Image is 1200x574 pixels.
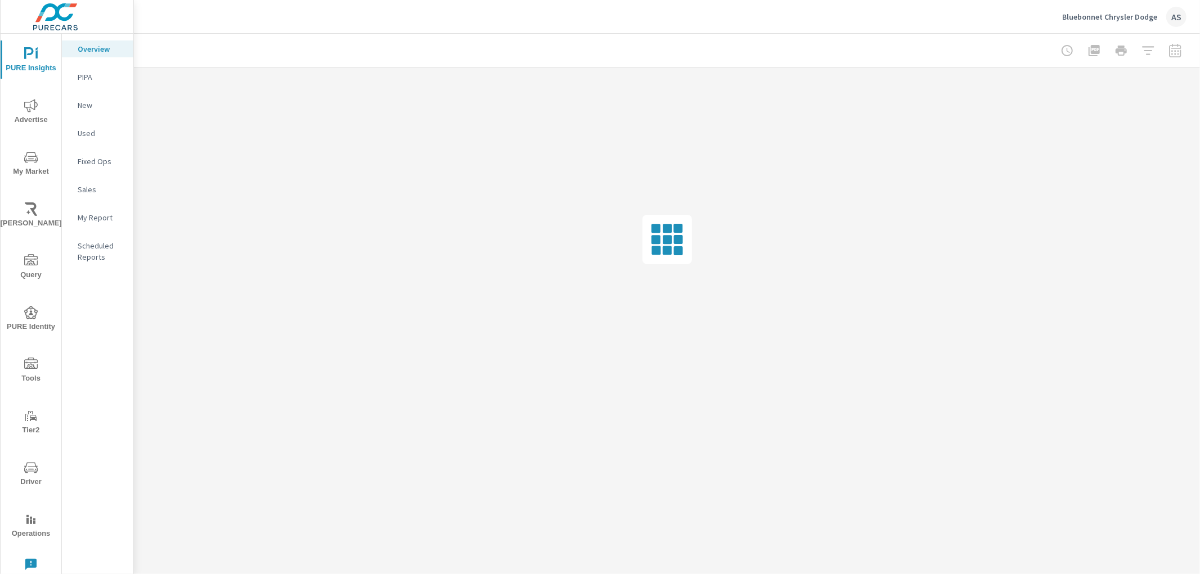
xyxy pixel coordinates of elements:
div: Fixed Ops [62,153,133,170]
div: AS [1166,7,1186,27]
span: Tier2 [4,409,58,437]
div: Overview [62,40,133,57]
p: My Report [78,212,124,223]
p: New [78,100,124,111]
span: [PERSON_NAME] [4,202,58,230]
p: Overview [78,43,124,55]
div: Sales [62,181,133,198]
div: Scheduled Reports [62,237,133,265]
p: Bluebonnet Chrysler Dodge [1062,12,1157,22]
span: PURE Identity [4,306,58,333]
div: Used [62,125,133,142]
span: PURE Insights [4,47,58,75]
p: PIPA [78,71,124,83]
span: Query [4,254,58,282]
p: Sales [78,184,124,195]
span: Tools [4,358,58,385]
span: Advertise [4,99,58,126]
p: Used [78,128,124,139]
p: Fixed Ops [78,156,124,167]
span: Operations [4,513,58,540]
span: My Market [4,151,58,178]
p: Scheduled Reports [78,240,124,263]
span: Driver [4,461,58,489]
div: PIPA [62,69,133,85]
div: My Report [62,209,133,226]
div: New [62,97,133,114]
